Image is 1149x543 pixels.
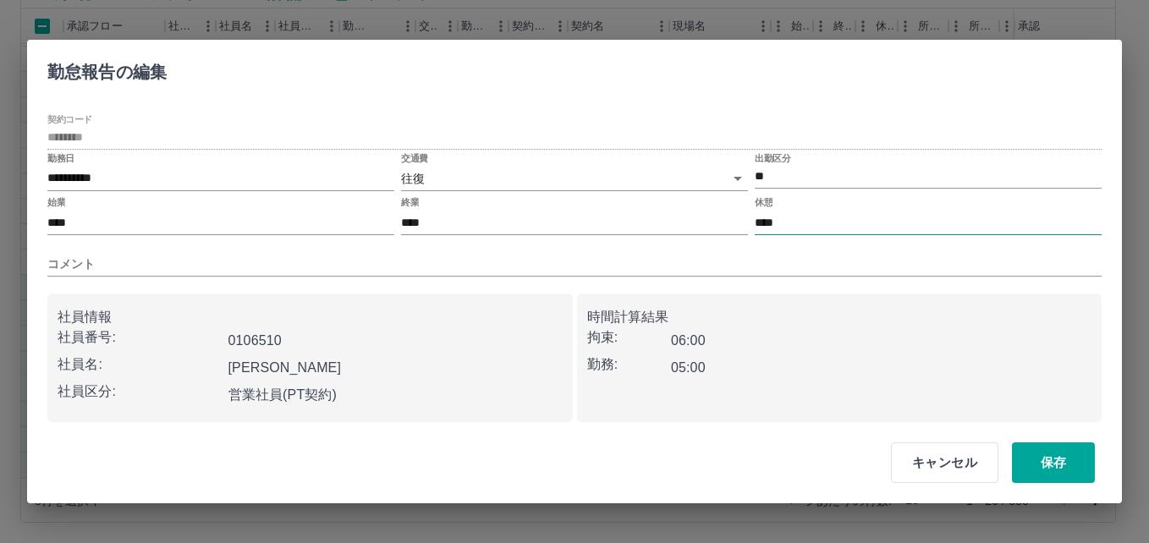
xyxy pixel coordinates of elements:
b: 営業社員(PT契約) [228,387,338,402]
div: 往復 [401,167,748,191]
p: 社員区分: [58,381,222,402]
label: 交通費 [401,151,428,164]
p: 社員名: [58,354,222,375]
label: 出勤区分 [755,151,790,164]
b: 05:00 [671,360,706,375]
b: 06:00 [671,333,706,348]
b: [PERSON_NAME] [228,360,342,375]
label: 始業 [47,196,65,209]
h2: 勤怠報告の編集 [27,40,187,97]
p: 社員情報 [58,307,563,327]
label: 勤務日 [47,151,74,164]
p: 時間計算結果 [587,307,1092,327]
p: 拘束: [587,327,671,348]
p: 社員番号: [58,327,222,348]
label: 終業 [401,196,419,209]
button: キャンセル [891,442,998,483]
label: 休憩 [755,196,772,209]
p: 勤務: [587,354,671,375]
label: 契約コード [47,112,92,125]
button: 保存 [1012,442,1095,483]
b: 0106510 [228,333,282,348]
